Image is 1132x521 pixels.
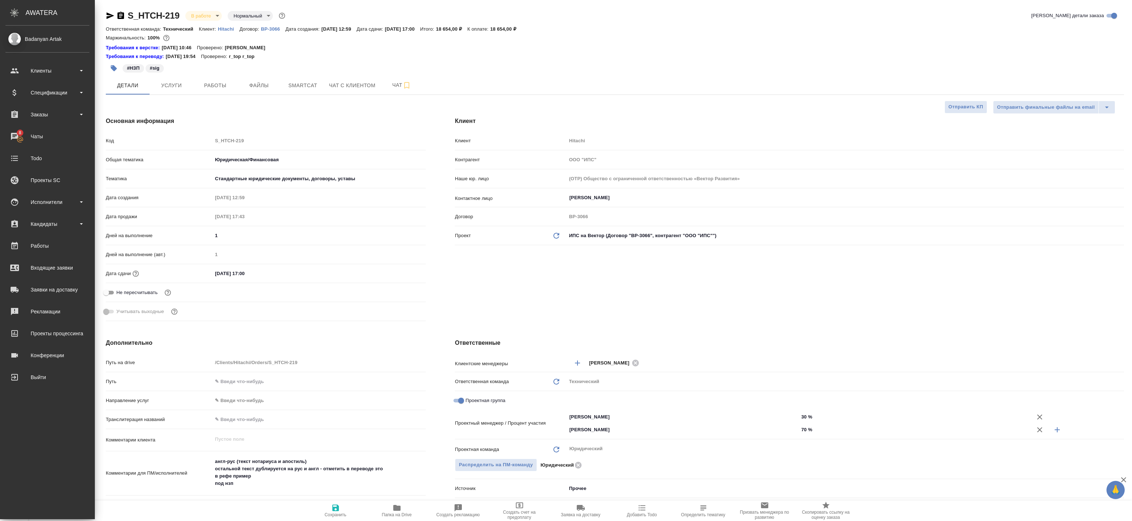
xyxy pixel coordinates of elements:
div: Кандидаты [5,219,89,229]
a: Заявки на доставку [2,281,93,299]
button: Определить тематику [673,501,734,521]
button: Заявка на доставку [550,501,611,521]
p: Маржинальность: [106,35,147,40]
p: [DATE] 17:00 [385,26,420,32]
div: Проекты SC [5,175,89,186]
p: 18 654,00 ₽ [436,26,467,32]
button: В работе [189,13,213,19]
input: Пустое поле [212,357,426,368]
p: Путь на drive [106,359,212,366]
p: [DATE] 12:59 [321,26,357,32]
p: Клиент: [199,26,218,32]
p: Договор [455,213,567,220]
a: Конференции [2,346,93,364]
button: Open [1120,197,1121,198]
span: В заказе уже есть ответственный ПМ или ПМ группа [455,459,537,471]
span: Скопировать ссылку на оценку заказа [800,510,852,520]
span: Добавить Todo [627,512,657,517]
div: Работы [5,240,89,251]
button: Open [795,416,796,418]
button: Создать счет на предоплату [489,501,550,521]
div: Todo [5,153,89,164]
button: Добавить Todo [611,501,673,521]
div: split button [993,101,1115,114]
div: Выйти [5,372,89,383]
button: Распределить на ПМ-команду [455,459,537,471]
p: Наше юр. лицо [455,175,567,182]
p: Дата продажи [106,213,212,220]
p: Источник [455,485,567,492]
p: Договор: [240,26,261,32]
p: Комментарии для ПМ/исполнителей [106,470,212,477]
div: AWATERA [26,5,95,20]
span: 8 [14,129,26,136]
input: ✎ Введи что-нибудь [212,414,426,425]
p: [DATE] 10:46 [162,44,197,51]
button: Отправить финальные файлы на email [993,101,1099,114]
div: Юридическая/Финансовая [212,154,426,166]
p: Юридический [541,462,574,469]
h4: Основная информация [106,117,426,126]
span: Заявка на доставку [561,512,600,517]
input: ✎ Введи что-нибудь [212,230,426,241]
div: Клиенты [5,65,89,76]
h4: Клиент [455,117,1124,126]
button: Если добавить услуги и заполнить их объемом, то дата рассчитается автоматически [131,269,140,278]
button: Open [1120,362,1121,364]
div: Нажми, чтобы открыть папку с инструкцией [106,44,162,51]
p: Итого: [420,26,436,32]
input: Пустое поле [567,154,1124,165]
p: Транслитерация названий [106,416,212,423]
div: Рекламации [5,306,89,317]
input: Пустое поле [212,135,426,146]
div: Заявки на доставку [5,284,89,295]
button: Отправить КП [944,101,987,113]
button: 🙏 [1106,481,1125,499]
p: [PERSON_NAME] [225,44,271,51]
p: #sig [150,65,160,72]
span: Детали [110,81,145,90]
p: Тематика [106,175,212,182]
div: Чаты [5,131,89,142]
button: Добавить [1048,421,1066,439]
p: Дней на выполнение (авт.) [106,251,212,258]
p: Проверено: [197,44,225,51]
input: Пустое поле [212,211,276,222]
p: Дата создания: [286,26,321,32]
p: #НЗП [127,65,140,72]
span: Учитывать выходные [116,308,164,315]
p: 100% [147,35,162,40]
div: Стандартные юридические документы, договоры, уставы [212,173,426,185]
p: Дата сдачи: [357,26,385,32]
button: Скопировать ссылку [116,11,125,20]
h4: Дополнительно [106,339,426,347]
button: Папка на Drive [366,501,428,521]
p: Проектная команда [455,446,499,453]
p: Комментарии клиента [106,436,212,444]
button: Нормальный [231,13,264,19]
span: Папка на Drive [382,512,412,517]
button: Добавить менеджера [569,354,586,372]
input: Пустое поле [212,249,426,260]
div: ✎ Введи что-нибудь [215,397,417,404]
a: ВР-3066 [261,26,285,32]
input: Пустое поле [212,192,276,203]
p: Контрагент [455,156,567,163]
div: Входящие заявки [5,262,89,273]
button: Создать рекламацию [428,501,489,521]
p: Клиент [455,137,567,144]
button: Open [795,429,796,431]
span: Не пересчитывать [116,289,158,296]
div: Заказы [5,109,89,120]
div: ИПС на Вектор (Договор "ВР-3066", контрагент "ООО "ИПС"") [567,229,1124,242]
div: Badanyan Artak [5,35,89,43]
a: Hitachi [218,26,239,32]
span: Создать рекламацию [436,512,480,517]
span: Сохранить [325,512,347,517]
p: Дней на выполнение [106,232,212,239]
span: Файлы [242,81,277,90]
p: r_top r_top [229,53,260,60]
p: Ответственная команда [455,378,509,385]
span: Smartcat [285,81,320,90]
div: ✎ Введи что-нибудь [212,394,426,407]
